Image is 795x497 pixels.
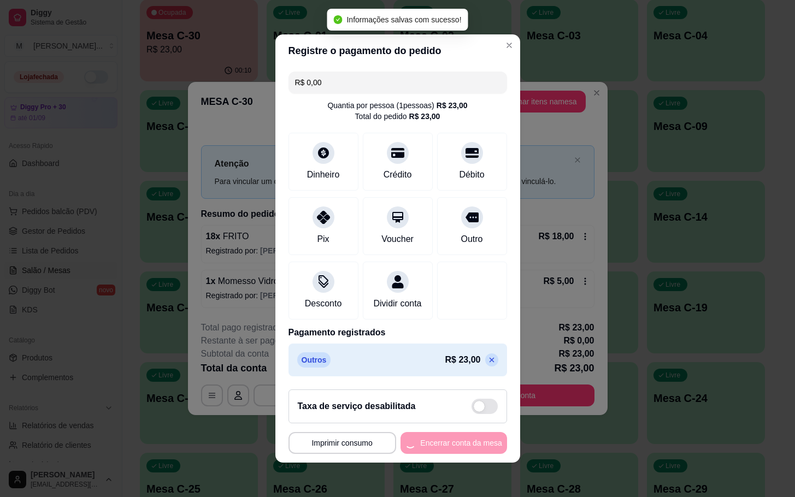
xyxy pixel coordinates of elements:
p: Outros [297,352,331,368]
header: Registre o pagamento do pedido [275,34,520,67]
div: Pix [317,233,329,246]
div: Débito [459,168,484,181]
div: Desconto [305,297,342,310]
div: Dividir conta [373,297,421,310]
div: R$ 23,00 [409,111,440,122]
div: Dinheiro [307,168,340,181]
div: Total do pedido [355,111,440,122]
input: Ex.: hambúrguer de cordeiro [295,72,500,93]
p: R$ 23,00 [445,353,481,366]
div: Crédito [384,168,412,181]
button: Imprimir consumo [288,432,396,454]
span: Informações salvas com sucesso! [346,15,461,24]
p: Pagamento registrados [288,326,507,339]
span: check-circle [333,15,342,24]
div: Quantia por pessoa ( 1 pessoas) [327,100,467,111]
button: Close [500,37,518,54]
h2: Taxa de serviço desabilitada [298,400,416,413]
div: Voucher [381,233,414,246]
div: R$ 23,00 [437,100,468,111]
div: Outro [461,233,482,246]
